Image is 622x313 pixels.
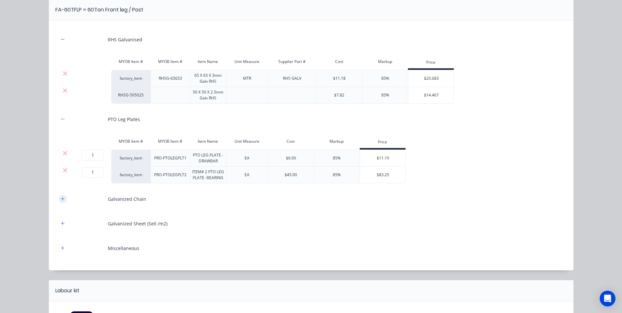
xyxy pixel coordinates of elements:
div: Unit Measure [226,135,268,148]
div: RHS Galvanised [108,36,142,43]
div: ITEM# 2 PTO LEG PLATE -BEARING [190,167,226,183]
div: Item Name [190,135,226,148]
div: Galvanized Sheet (Sell /m2) [108,220,168,227]
div: 85% [381,92,389,98]
div: RHS GALV [268,70,316,87]
div: Markup [362,55,408,68]
div: PRO-PTOLEGPLT2 [150,167,191,183]
div: $7.82 [334,92,344,98]
div: factory_item [111,167,150,183]
div: EA [226,150,268,167]
div: $6.00 [286,155,296,161]
div: MYOB Item # [150,135,191,148]
div: FA-60TFLP = 60Ton Front leg / Post [55,6,143,14]
div: $11.10 [360,150,406,166]
div: Price [408,57,454,70]
div: 85% [333,155,341,161]
div: MYOB Item # [150,55,191,68]
div: Open Intercom Messenger [600,291,615,306]
div: factory_item [111,150,150,167]
input: ? [82,167,104,177]
div: 50 X 50 X 2.5mm Galv RHS [190,87,226,104]
div: PTO LEG PLATE - DRAWBAR [190,150,226,167]
div: Supplier Part # [268,55,316,68]
div: factory_item [111,70,150,87]
div: 65 X 65 X 3mm Galv RHS [190,70,226,87]
input: ? [82,150,104,160]
div: EA [226,167,268,183]
div: MYOB Item # [111,135,150,148]
div: Miscellaneous [108,245,139,252]
div: Item Name [190,55,226,68]
div: $83.25 [360,167,406,183]
div: RHSG-505025 [111,87,150,104]
div: Markup [314,135,360,148]
div: $20.683 [408,70,454,87]
div: $45.00 [285,172,297,178]
div: PRO-PTOLEGPLT1 [150,150,191,167]
div: $11.18 [333,75,346,81]
div: $14.467 [408,87,454,103]
div: MYOB Item # [111,55,150,68]
div: Price [360,136,406,150]
div: 85% [381,75,389,81]
div: Unit Measure [226,55,268,68]
div: PTO Leg Plates [108,116,140,123]
div: MTR [226,70,268,87]
div: Cost [316,55,362,68]
div: Galvanized Chain [108,196,146,202]
div: RHSG-65653 [150,70,191,87]
div: Cost [268,135,314,148]
div: Labour kit [55,287,79,295]
div: 85% [333,172,341,178]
